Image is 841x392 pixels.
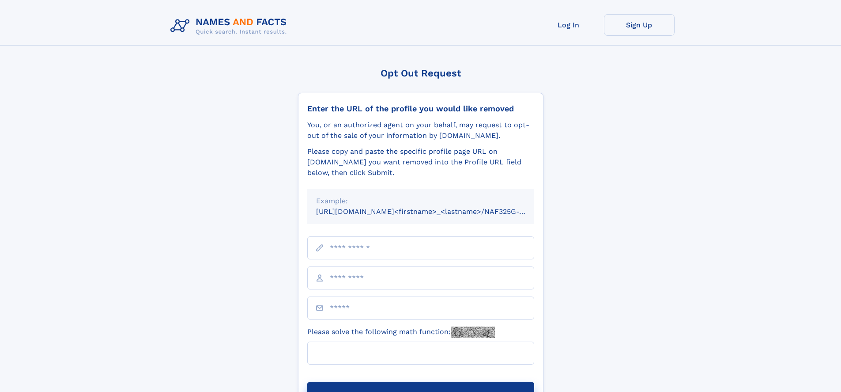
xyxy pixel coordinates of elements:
[307,120,534,141] div: You, or an authorized agent on your behalf, may request to opt-out of the sale of your informatio...
[307,104,534,114] div: Enter the URL of the profile you would like removed
[316,207,551,216] small: [URL][DOMAIN_NAME]<firstname>_<lastname>/NAF325G-xxxxxxxx
[298,68,543,79] div: Opt Out Request
[316,196,525,206] div: Example:
[167,14,294,38] img: Logo Names and Facts
[604,14,675,36] a: Sign Up
[533,14,604,36] a: Log In
[307,327,495,338] label: Please solve the following math function:
[307,146,534,178] div: Please copy and paste the specific profile page URL on [DOMAIN_NAME] you want removed into the Pr...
